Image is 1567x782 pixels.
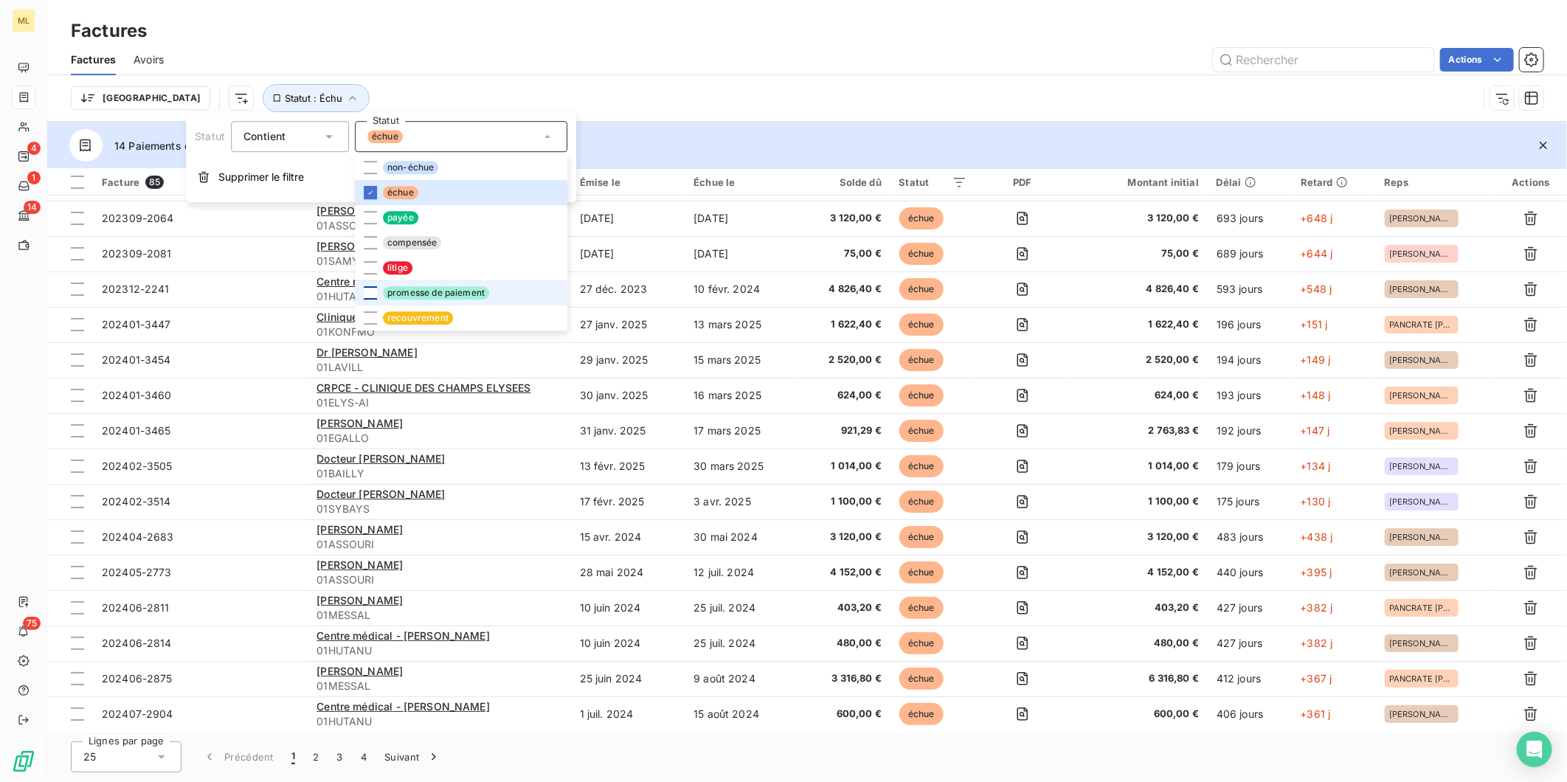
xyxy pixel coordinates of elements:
[685,519,799,555] td: 30 mai 2024
[316,665,403,677] span: [PERSON_NAME]
[571,555,685,590] td: 28 mai 2024
[102,637,172,649] span: 202406-2814
[316,218,561,233] span: 01ASSOURI
[1208,626,1292,661] td: 427 jours
[316,240,492,252] span: [PERSON_NAME] [PERSON_NAME]
[316,502,561,516] span: 01SYBAYS
[685,236,799,271] td: [DATE]
[316,572,561,587] span: 01ASSOURI
[316,417,403,429] span: [PERSON_NAME]
[685,661,799,696] td: 9 août 2024
[899,668,944,690] span: échue
[580,176,677,188] div: Émise le
[316,204,403,217] span: [PERSON_NAME]
[808,565,882,580] span: 4 152,00 €
[145,176,164,189] span: 85
[218,170,304,184] span: Supprimer le filtre
[1208,236,1292,271] td: 689 jours
[1078,246,1199,261] span: 75,00 €
[316,537,561,552] span: 01ASSOURI
[1217,176,1283,188] div: Délai
[102,283,170,295] span: 202312-2241
[102,176,139,188] span: Facture
[685,201,799,236] td: [DATE]
[808,459,882,474] span: 1 014,00 €
[899,491,944,513] span: échue
[571,626,685,661] td: 10 juin 2024
[571,696,685,732] td: 1 juil. 2024
[1078,530,1199,544] span: 3 120,00 €
[571,590,685,626] td: 10 juin 2024
[1208,661,1292,696] td: 412 jours
[102,707,173,720] span: 202407-2904
[1517,732,1552,767] div: Open Intercom Messenger
[1078,459,1199,474] span: 1 014,00 €
[1389,639,1454,648] span: [PERSON_NAME]
[12,9,35,32] div: ML
[316,643,561,658] span: 01HUTANU
[102,566,172,578] span: 202405-2773
[12,145,35,168] a: 4
[808,601,882,615] span: 403,20 €
[1301,389,1331,401] span: +148 j
[571,271,685,307] td: 27 déc. 2023
[367,130,403,143] span: échue
[102,460,173,472] span: 202402-3505
[1208,413,1292,449] td: 192 jours
[571,413,685,449] td: 31 janv. 2025
[383,161,438,174] span: non-échue
[291,750,295,764] span: 1
[1078,353,1199,367] span: 2 520,00 €
[316,395,561,410] span: 01ELYS-AI
[316,381,530,394] span: CRPCE - CLINIQUE DES CHAMPS ELYSEES
[1301,212,1333,224] span: +648 j
[316,431,561,446] span: 01EGALLO
[685,484,799,519] td: 3 avr. 2025
[102,212,174,224] span: 202309-2064
[1301,495,1331,508] span: +130 j
[243,130,286,142] span: Contient
[134,52,164,67] span: Avoirs
[1301,283,1332,295] span: +548 j
[383,186,418,199] span: échue
[808,317,882,332] span: 1 622,40 €
[383,286,489,300] span: promesse de paiement
[1208,449,1292,484] td: 179 jours
[1078,282,1199,297] span: 4 826,40 €
[316,629,490,642] span: Centre médical - [PERSON_NAME]
[1504,176,1558,188] div: Actions
[316,289,561,304] span: 01HUTANU
[1389,533,1454,541] span: [PERSON_NAME]
[1389,568,1454,577] span: [PERSON_NAME]
[195,130,225,142] span: Statut
[316,679,561,693] span: 01MESSAL
[1078,671,1199,686] span: 6 316,80 €
[899,384,944,406] span: échue
[1389,249,1454,258] span: [PERSON_NAME]
[1301,530,1333,543] span: +438 j
[1301,672,1332,685] span: +367 j
[571,342,685,378] td: 29 janv. 2025
[352,741,376,772] button: 4
[808,707,882,722] span: 600,00 €
[685,378,799,413] td: 16 mars 2025
[1440,48,1514,72] button: Actions
[571,484,685,519] td: 17 févr. 2025
[71,86,210,110] button: [GEOGRAPHIC_DATA]
[1078,636,1199,651] span: 480,00 €
[24,201,41,214] span: 14
[102,530,174,543] span: 202404-2683
[285,92,342,104] span: Statut : Échu
[899,703,944,725] span: échue
[1078,423,1199,438] span: 2 763,83 €
[571,378,685,413] td: 30 janv. 2025
[685,413,799,449] td: 17 mars 2025
[1208,519,1292,555] td: 483 jours
[316,360,561,375] span: 01LAVILL
[328,741,352,772] button: 3
[685,590,799,626] td: 25 juil. 2024
[899,597,944,619] span: échue
[1078,494,1199,509] span: 1 100,00 €
[27,142,41,155] span: 4
[316,594,403,606] span: [PERSON_NAME]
